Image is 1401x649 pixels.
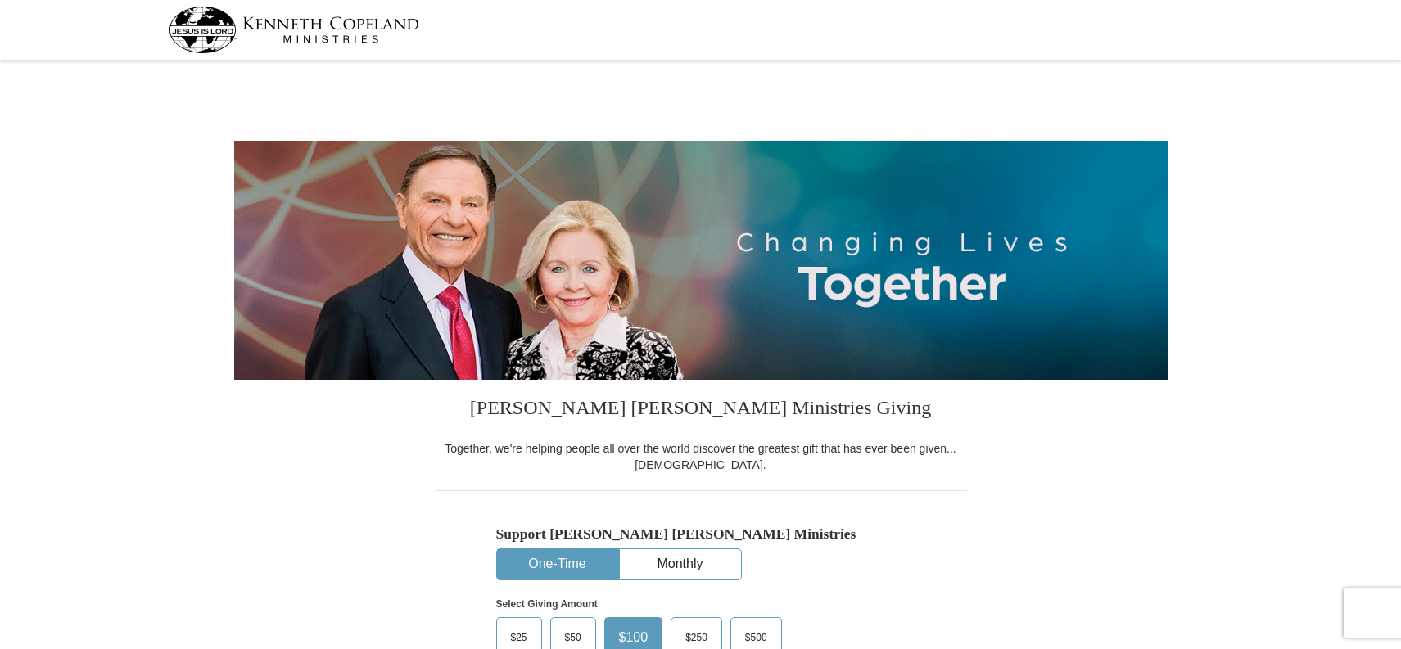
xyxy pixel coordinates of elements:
button: Monthly [620,549,741,579]
button: One-Time [497,549,618,579]
h5: Support [PERSON_NAME] [PERSON_NAME] Ministries [496,525,906,543]
img: kcm-header-logo.svg [169,7,419,53]
h3: [PERSON_NAME] [PERSON_NAME] Ministries Giving [435,380,967,440]
strong: Select Giving Amount [496,598,598,610]
div: Together, we're helping people all over the world discover the greatest gift that has ever been g... [435,440,967,473]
